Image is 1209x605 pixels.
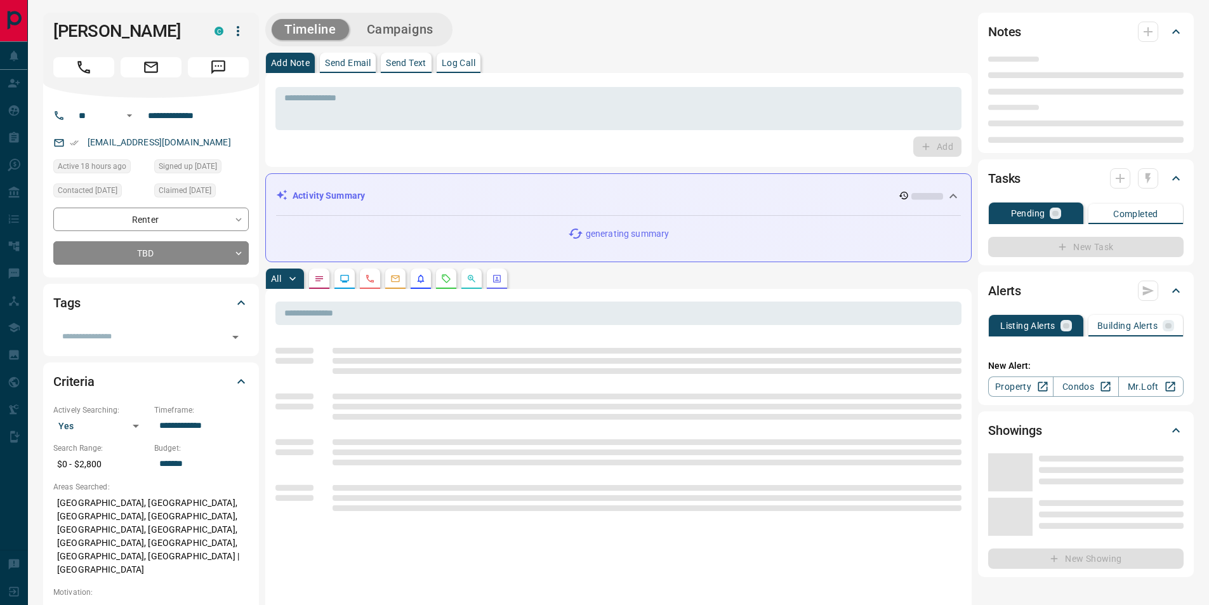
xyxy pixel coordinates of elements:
a: Property [988,376,1054,397]
svg: Listing Alerts [416,274,426,284]
p: Timeframe: [154,404,249,416]
h2: Criteria [53,371,95,392]
p: [GEOGRAPHIC_DATA], [GEOGRAPHIC_DATA], [GEOGRAPHIC_DATA], [GEOGRAPHIC_DATA], [GEOGRAPHIC_DATA], [G... [53,493,249,580]
svg: Emails [390,274,400,284]
div: condos.ca [215,27,223,36]
div: Showings [988,415,1184,446]
a: Mr.Loft [1118,376,1184,397]
div: Notes [988,17,1184,47]
p: Send Text [386,58,426,67]
svg: Calls [365,274,375,284]
h2: Notes [988,22,1021,42]
p: Building Alerts [1097,321,1158,330]
div: Mon Aug 11 2025 [53,159,148,177]
p: Search Range: [53,442,148,454]
button: Open [122,108,137,123]
svg: Lead Browsing Activity [340,274,350,284]
p: Add Note [271,58,310,67]
p: Actively Searching: [53,404,148,416]
h1: [PERSON_NAME] [53,21,195,41]
a: Condos [1053,376,1118,397]
svg: Agent Actions [492,274,502,284]
span: Contacted [DATE] [58,184,117,197]
p: Log Call [442,58,475,67]
p: Completed [1113,209,1158,218]
button: Campaigns [354,19,446,40]
span: Signed up [DATE] [159,160,217,173]
a: [EMAIL_ADDRESS][DOMAIN_NAME] [88,137,231,147]
span: Call [53,57,114,77]
span: Claimed [DATE] [159,184,211,197]
div: TBD [53,241,249,265]
p: Send Email [325,58,371,67]
p: $0 - $2,800 [53,454,148,475]
p: Motivation: [53,587,249,598]
svg: Notes [314,274,324,284]
p: Activity Summary [293,189,365,203]
div: Alerts [988,276,1184,306]
p: Pending [1011,209,1045,218]
div: Tasks [988,163,1184,194]
span: Message [188,57,249,77]
div: Activity Summary [276,184,961,208]
h2: Tasks [988,168,1021,189]
div: Yes [53,416,148,436]
h2: Alerts [988,281,1021,301]
h2: Tags [53,293,80,313]
div: Tue Aug 05 2025 [154,183,249,201]
p: All [271,274,281,283]
div: Tags [53,288,249,318]
div: Criteria [53,366,249,397]
p: Listing Alerts [1000,321,1055,330]
span: Email [121,57,182,77]
div: Renter [53,208,249,231]
span: Active 18 hours ago [58,160,126,173]
p: generating summary [586,227,669,241]
div: Tue Aug 03 2021 [53,183,148,201]
svg: Opportunities [466,274,477,284]
div: Wed Jul 14 2021 [154,159,249,177]
button: Timeline [272,19,349,40]
p: Areas Searched: [53,481,249,493]
svg: Email Verified [70,138,79,147]
p: Budget: [154,442,249,454]
h2: Showings [988,420,1042,441]
svg: Requests [441,274,451,284]
p: New Alert: [988,359,1184,373]
button: Open [227,328,244,346]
